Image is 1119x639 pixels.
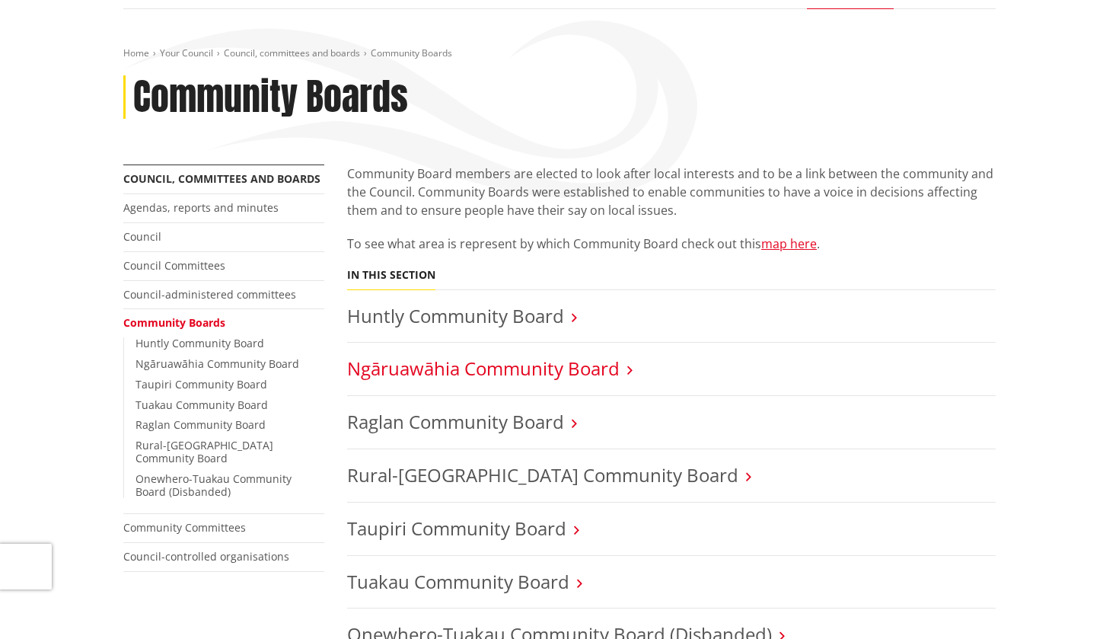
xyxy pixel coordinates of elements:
[347,569,569,594] a: Tuakau Community Board
[160,46,213,59] a: Your Council
[347,516,566,541] a: Taupiri Community Board
[347,462,738,487] a: Rural-[GEOGRAPHIC_DATA] Community Board
[123,47,996,60] nav: breadcrumb
[123,229,161,244] a: Council
[135,336,264,350] a: Huntly Community Board
[371,46,452,59] span: Community Boards
[347,303,564,328] a: Huntly Community Board
[135,398,268,412] a: Tuakau Community Board
[761,235,817,252] a: map here
[347,269,435,282] h5: In this section
[135,377,267,391] a: Taupiri Community Board
[123,315,225,330] a: Community Boards
[123,200,279,215] a: Agendas, reports and minutes
[224,46,360,59] a: Council, committees and boards
[135,417,266,432] a: Raglan Community Board
[123,287,296,302] a: Council-administered committees
[135,471,292,499] a: Onewhero-Tuakau Community Board (Disbanded)
[123,258,225,273] a: Council Committees
[1049,575,1104,630] iframe: Messenger Launcher
[133,75,408,120] h1: Community Boards
[135,438,273,465] a: Rural-[GEOGRAPHIC_DATA] Community Board
[123,46,149,59] a: Home
[347,356,620,381] a: Ngāruawāhia Community Board
[347,409,564,434] a: Raglan Community Board
[135,356,299,371] a: Ngāruawāhia Community Board
[347,165,996,219] p: Community Board members are elected to look after local interests and to be a link between the co...
[123,520,246,535] a: Community Committees
[123,549,289,564] a: Council-controlled organisations
[347,235,996,253] p: To see what area is represent by which Community Board check out this .
[123,171,320,186] a: Council, committees and boards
